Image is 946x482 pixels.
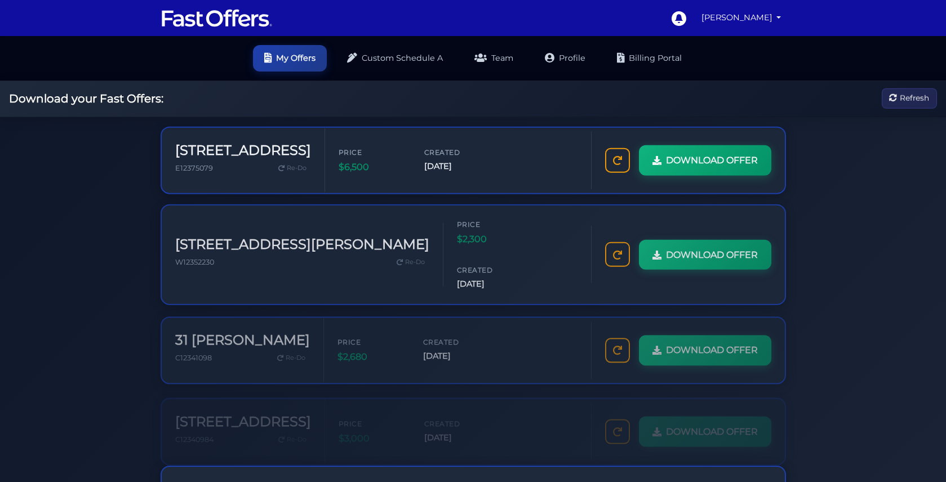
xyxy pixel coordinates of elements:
span: E12375079 [175,163,213,171]
span: Re-Do [405,256,425,266]
span: Re-Do [287,425,307,435]
span: [DATE] [457,276,525,289]
span: [DATE] [424,422,492,435]
button: Refresh [882,88,937,109]
a: [PERSON_NAME] [697,7,786,29]
span: W12352230 [175,256,214,265]
span: Price [339,409,406,419]
h2: Download your Fast Offers: [9,92,163,105]
a: Re-Do [273,346,310,361]
a: Team [463,45,525,72]
span: Created [424,409,492,419]
span: [DATE] [423,346,491,359]
span: Price [337,332,405,343]
span: DOWNLOAD OFFER [666,153,758,167]
a: My Offers [253,45,327,72]
a: Billing Portal [606,45,693,72]
span: $3,000 [339,422,406,437]
span: C12341098 [175,350,212,358]
a: DOWNLOAD OFFER [639,238,771,268]
a: Custom Schedule A [336,45,454,72]
a: Re-Do [274,160,311,175]
a: Profile [534,45,597,72]
h3: [STREET_ADDRESS] [175,141,311,158]
span: Created [423,332,491,343]
h3: [STREET_ADDRESS] [175,404,311,421]
h3: [STREET_ADDRESS][PERSON_NAME] [175,235,429,251]
a: Re-Do [392,253,429,268]
span: C12340984 [175,426,214,435]
a: DOWNLOAD OFFER [639,408,771,438]
a: DOWNLOAD OFFER [639,145,771,175]
span: $6,500 [339,159,406,174]
span: Refresh [900,92,929,105]
span: Created [457,263,525,274]
span: Price [457,217,525,228]
span: [DATE] [424,159,492,172]
a: Re-Do [274,423,311,438]
h3: 31 [PERSON_NAME] [175,328,310,344]
span: $2,300 [457,230,525,245]
span: DOWNLOAD OFFER [666,246,758,260]
span: Re-Do [287,162,307,172]
span: DOWNLOAD OFFER [666,416,758,430]
span: $2,680 [337,346,405,360]
span: Created [424,146,492,157]
a: DOWNLOAD OFFER [639,331,771,361]
span: Re-Do [286,349,305,359]
span: DOWNLOAD OFFER [666,339,758,354]
span: Price [339,146,406,157]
